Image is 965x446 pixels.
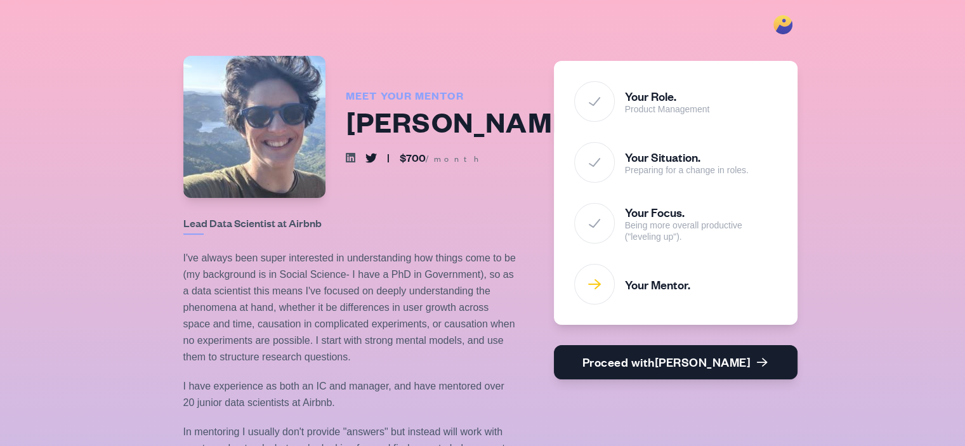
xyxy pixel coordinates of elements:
[625,165,749,176] p: Preparing for a change in roles.
[625,88,710,104] div: Your Role.
[183,378,518,411] p: I have experience as both an IC and manager, and have mentored over 20 junior data scientists at ...
[625,220,777,242] p: Being more overall productive ("leveling up").
[183,56,325,198] img: lindsay.jpeg
[346,89,581,141] h1: [PERSON_NAME]
[346,89,581,103] span: Meet your mentor
[625,104,710,115] p: Product Management
[554,345,798,379] button: Proceed with[PERSON_NAME]
[183,213,518,233] div: Lead Data Scientist at Airbnb
[625,204,777,220] div: Your Focus.
[346,151,581,166] div: |
[400,151,487,166] div: $ 700
[625,149,749,165] div: Your Situation.
[183,250,518,365] p: I've always been super interested in understanding how things come to be (my background is in Soc...
[426,152,487,164] span: /month
[625,277,690,292] div: Your Mentor.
